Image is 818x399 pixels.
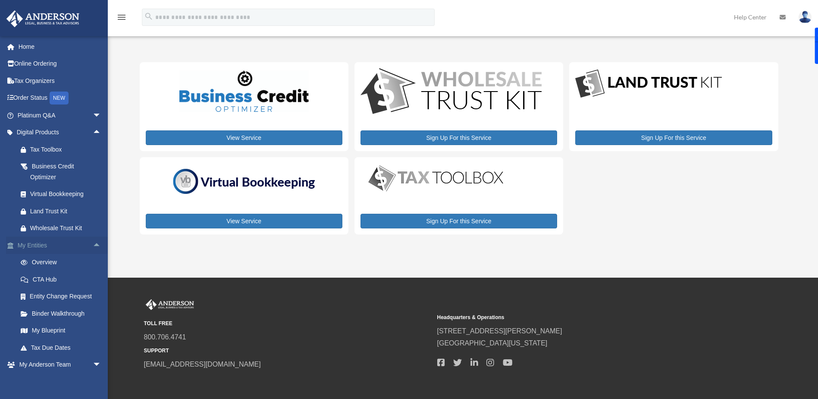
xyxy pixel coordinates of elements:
img: WS-Trust-Kit-lgo-1.jpg [360,68,542,116]
a: 800.706.4741 [144,333,186,341]
a: My Entitiesarrow_drop_up [6,237,114,254]
a: My Anderson Teamarrow_drop_down [6,356,114,374]
a: CTA Hub [12,271,114,288]
a: menu [116,15,127,22]
a: View Service [146,214,342,228]
a: Binder Walkthrough [12,305,114,322]
a: Digital Productsarrow_drop_up [6,124,110,141]
div: Business Credit Optimizer [30,161,99,182]
a: My Blueprint [12,322,114,339]
div: Land Trust Kit [30,206,99,217]
span: arrow_drop_down [93,356,110,374]
a: Business Credit Optimizer [12,158,110,186]
span: arrow_drop_up [93,237,110,254]
a: [EMAIL_ADDRESS][DOMAIN_NAME] [144,361,261,368]
a: Wholesale Trust Kit [12,220,110,237]
a: Tax Due Dates [12,339,114,356]
a: Overview [12,254,114,271]
small: TOLL FREE [144,319,431,328]
a: Sign Up For this Service [360,130,557,145]
div: Tax Toolbox [30,144,99,155]
div: NEW [50,92,69,104]
a: Virtual Bookkeeping [12,186,110,203]
a: Tax Toolbox [12,141,110,158]
i: search [144,12,154,21]
img: Anderson Advisors Platinum Portal [144,299,196,310]
img: LandTrust_lgo-1.jpg [575,68,722,100]
a: [GEOGRAPHIC_DATA][US_STATE] [437,339,548,347]
img: User Pic [799,11,812,23]
a: Platinum Q&Aarrow_drop_down [6,107,114,124]
a: Home [6,38,114,55]
a: Land Trust Kit [12,203,110,220]
small: Headquarters & Operations [437,313,724,322]
a: Online Ordering [6,55,114,73]
a: Tax Organizers [6,72,114,89]
div: Virtual Bookkeeping [30,189,99,199]
a: View Service [146,130,342,145]
img: Anderson Advisors Platinum Portal [4,10,82,27]
a: Entity Change Request [12,288,114,305]
a: [STREET_ADDRESS][PERSON_NAME] [437,327,562,335]
img: taxtoolbox_new-1.webp [360,163,511,193]
span: arrow_drop_up [93,124,110,142]
i: menu [116,12,127,22]
div: Wholesale Trust Kit [30,223,99,234]
small: SUPPORT [144,346,431,355]
a: Order StatusNEW [6,89,114,107]
span: arrow_drop_down [93,107,110,124]
a: Sign Up For this Service [360,214,557,228]
a: Sign Up For this Service [575,130,772,145]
